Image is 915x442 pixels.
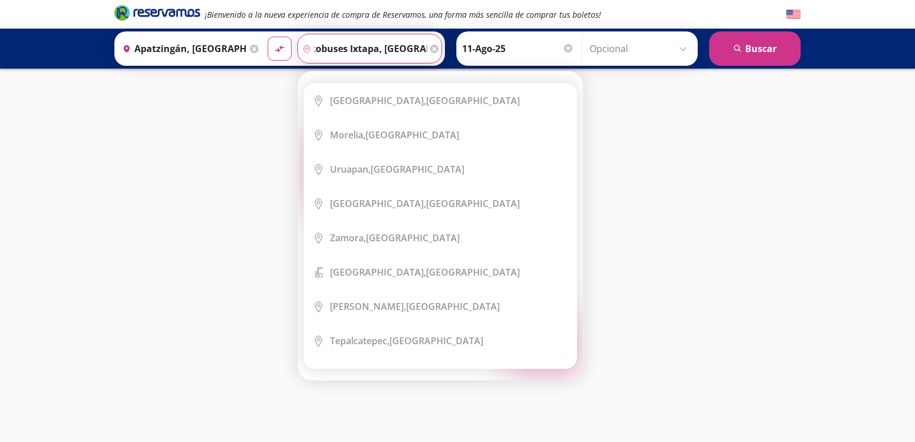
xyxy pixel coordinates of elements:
[590,34,692,63] input: Opcional
[330,335,389,347] b: Tepalcatepec,
[330,232,460,244] div: [GEOGRAPHIC_DATA]
[330,335,483,347] div: [GEOGRAPHIC_DATA]
[330,197,426,210] b: [GEOGRAPHIC_DATA],
[330,94,426,107] b: [GEOGRAPHIC_DATA],
[330,300,406,313] b: [PERSON_NAME],
[330,163,464,176] div: [GEOGRAPHIC_DATA]
[462,34,574,63] input: Elegir Fecha
[298,34,427,63] input: Buscar Destino
[330,163,371,176] b: Uruapan,
[709,31,801,66] button: Buscar
[330,197,520,210] div: [GEOGRAPHIC_DATA]
[330,232,366,244] b: Zamora,
[118,34,247,63] input: Buscar Origen
[330,94,520,107] div: [GEOGRAPHIC_DATA]
[114,4,200,25] a: Brand Logo
[330,129,365,141] b: Morelia,
[330,266,520,278] div: [GEOGRAPHIC_DATA]
[205,9,601,20] em: ¡Bienvenido a la nueva experiencia de compra de Reservamos, una forma más sencilla de comprar tus...
[786,7,801,22] button: English
[114,4,200,21] i: Brand Logo
[330,129,459,141] div: [GEOGRAPHIC_DATA]
[330,300,500,313] div: [GEOGRAPHIC_DATA]
[330,266,426,278] b: [GEOGRAPHIC_DATA],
